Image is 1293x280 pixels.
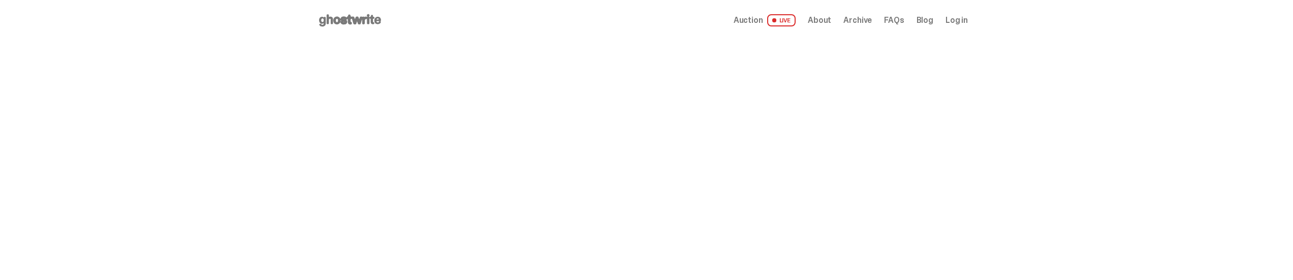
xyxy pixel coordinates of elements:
span: LIVE [767,14,796,26]
a: Auction LIVE [734,14,796,26]
span: Auction [734,16,763,24]
a: About [808,16,831,24]
a: FAQs [884,16,904,24]
a: Blog [917,16,933,24]
a: Log in [945,16,968,24]
a: Archive [843,16,872,24]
